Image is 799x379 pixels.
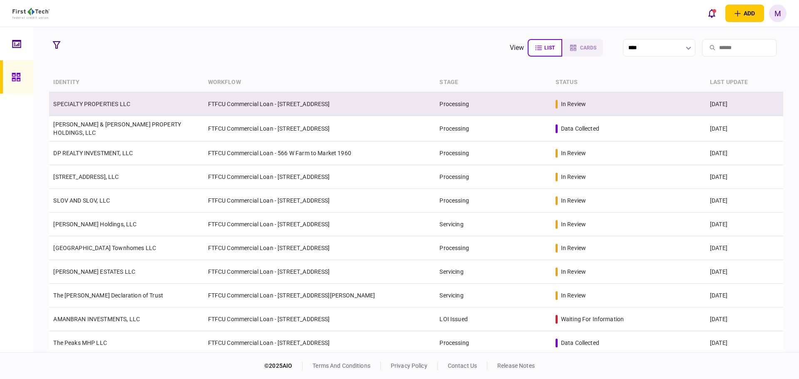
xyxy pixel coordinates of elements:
td: Servicing [435,213,551,236]
td: Servicing [435,284,551,307]
div: in review [561,100,586,108]
span: cards [580,45,596,51]
td: [DATE] [706,141,783,165]
a: [PERSON_NAME] Holdings, LLC [53,221,136,228]
th: status [551,73,706,92]
td: FTFCU Commercial Loan - [STREET_ADDRESS] [204,236,436,260]
td: FTFCU Commercial Loan - [STREET_ADDRESS][PERSON_NAME] [204,284,436,307]
td: [DATE] [706,92,783,116]
a: [GEOGRAPHIC_DATA] Townhomes LLC [53,245,156,251]
div: view [510,43,524,53]
div: in review [561,149,586,157]
a: terms and conditions [313,362,370,369]
td: [DATE] [706,236,783,260]
th: stage [435,73,551,92]
td: Processing [435,236,551,260]
a: AMANBRAN INVESTMENTS, LLC [53,316,140,322]
img: client company logo [12,8,50,19]
a: [PERSON_NAME] & [PERSON_NAME] PROPERTY HOLDINGS, LLC [53,121,181,136]
td: LOI Issued [435,307,551,331]
td: FTFCU Commercial Loan - [STREET_ADDRESS] [204,92,436,116]
div: data collected [561,124,599,133]
td: [DATE] [706,331,783,355]
td: Processing [435,116,551,141]
button: open adding identity options [725,5,764,22]
td: Processing [435,331,551,355]
span: list [544,45,555,51]
td: Processing [435,165,551,189]
div: data collected [561,339,599,347]
td: FTFCU Commercial Loan - 566 W Farm to Market 1960 [204,141,436,165]
a: SLOV AND SLOV, LLC [53,197,110,204]
button: cards [562,39,603,57]
th: workflow [204,73,436,92]
a: [STREET_ADDRESS], LLC [53,173,119,180]
div: in review [561,196,586,205]
a: release notes [497,362,535,369]
td: FTFCU Commercial Loan - [STREET_ADDRESS] [204,165,436,189]
td: [DATE] [706,116,783,141]
td: FTFCU Commercial Loan - [STREET_ADDRESS] [204,307,436,331]
td: [DATE] [706,307,783,331]
td: [DATE] [706,213,783,236]
a: SPECIALTY PROPERTIES LLC [53,101,130,107]
button: list [528,39,562,57]
td: FTFCU Commercial Loan - [STREET_ADDRESS] [204,213,436,236]
td: Servicing [435,260,551,284]
div: in review [561,220,586,228]
td: FTFCU Commercial Loan - [STREET_ADDRESS] [204,260,436,284]
td: [DATE] [706,189,783,213]
td: [DATE] [706,260,783,284]
div: in review [561,268,586,276]
td: Processing [435,141,551,165]
button: M [769,5,787,22]
th: last update [706,73,783,92]
button: open notifications list [703,5,720,22]
a: The [PERSON_NAME] Declaration of Trust [53,292,163,299]
td: Processing [435,189,551,213]
div: in review [561,291,586,300]
th: identity [49,73,203,92]
div: in review [561,244,586,252]
a: The Peaks MHP LLC [53,339,107,346]
td: [DATE] [706,165,783,189]
td: FTFCU Commercial Loan - [STREET_ADDRESS] [204,116,436,141]
a: privacy policy [391,362,427,369]
div: © 2025 AIO [264,362,303,370]
td: FTFCU Commercial Loan - [STREET_ADDRESS] [204,189,436,213]
div: in review [561,173,586,181]
div: waiting for information [561,315,624,323]
a: contact us [448,362,477,369]
td: Processing [435,92,551,116]
a: [PERSON_NAME] ESTATES LLC [53,268,135,275]
td: FTFCU Commercial Loan - [STREET_ADDRESS] [204,331,436,355]
a: DP REALTY INVESTMENT, LLC [53,150,133,156]
td: [DATE] [706,284,783,307]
